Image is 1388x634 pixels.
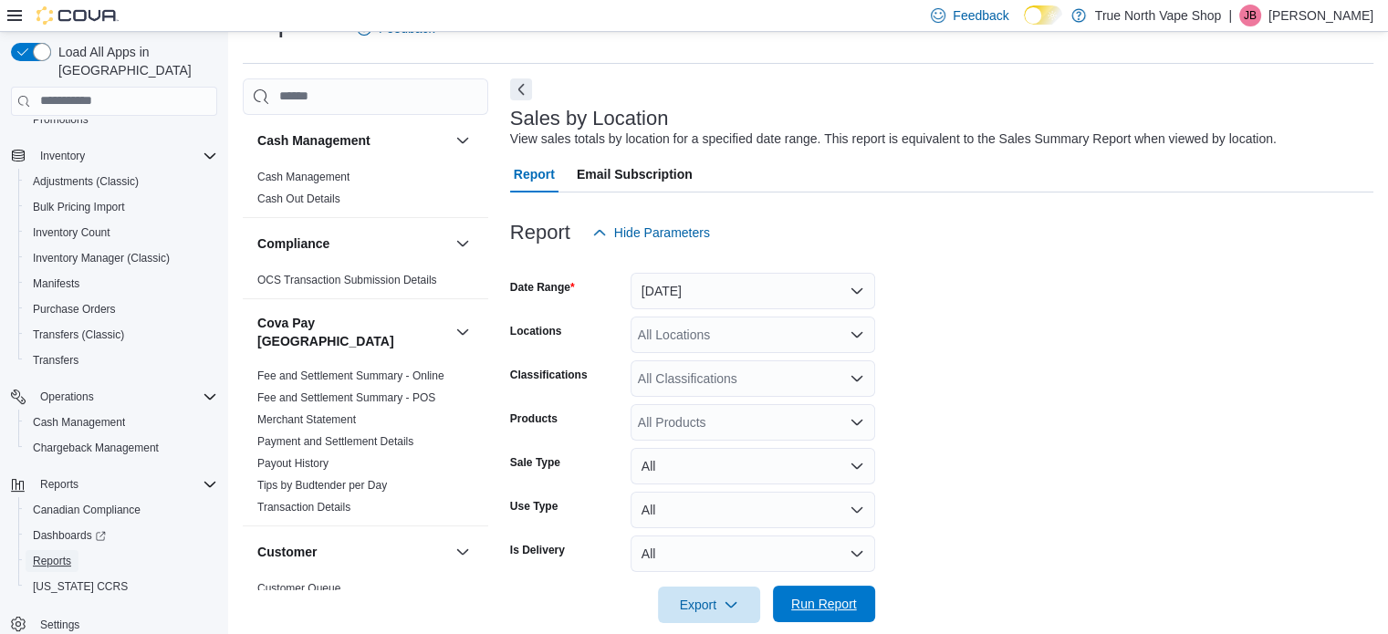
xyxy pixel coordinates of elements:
[257,435,413,448] a: Payment and Settlement Details
[33,528,106,543] span: Dashboards
[33,251,170,265] span: Inventory Manager (Classic)
[257,412,356,427] span: Merchant Statement
[257,192,340,206] span: Cash Out Details
[18,574,224,599] button: [US_STATE] CCRS
[243,166,488,217] div: Cash Management
[257,170,350,184] span: Cash Management
[510,368,588,382] label: Classifications
[257,369,444,383] span: Fee and Settlement Summary - Online
[773,586,875,622] button: Run Report
[40,618,79,632] span: Settings
[257,273,437,287] span: OCS Transaction Submission Details
[510,411,558,426] label: Products
[18,322,224,348] button: Transfers (Classic)
[631,448,875,484] button: All
[257,581,340,596] span: Customer Queue
[452,233,474,255] button: Compliance
[850,415,864,430] button: Open list of options
[510,78,532,100] button: Next
[257,369,444,382] a: Fee and Settlement Summary - Online
[33,473,86,495] button: Reports
[18,548,224,574] button: Reports
[18,169,224,194] button: Adjustments (Classic)
[18,497,224,523] button: Canadian Compliance
[26,525,217,546] span: Dashboards
[257,413,356,426] a: Merchant Statement
[26,222,118,244] a: Inventory Count
[257,391,435,404] a: Fee and Settlement Summary - POS
[26,109,96,130] a: Promotions
[33,579,128,594] span: [US_STATE] CCRS
[514,156,555,192] span: Report
[510,543,565,557] label: Is Delivery
[26,349,86,371] a: Transfers
[18,523,224,548] a: Dashboards
[26,273,87,295] a: Manifests
[33,327,124,342] span: Transfers (Classic)
[257,390,435,405] span: Fee and Settlement Summary - POS
[257,192,340,205] a: Cash Out Details
[850,327,864,342] button: Open list of options
[257,543,448,561] button: Customer
[33,276,79,291] span: Manifests
[33,145,217,167] span: Inventory
[1024,5,1062,25] input: Dark Mode
[33,225,110,240] span: Inventory Count
[1268,5,1373,26] p: [PERSON_NAME]
[26,109,217,130] span: Promotions
[791,595,857,613] span: Run Report
[26,550,78,572] a: Reports
[33,353,78,368] span: Transfers
[452,541,474,563] button: Customer
[1228,5,1232,26] p: |
[510,222,570,244] h3: Report
[669,587,749,623] span: Export
[18,220,224,245] button: Inventory Count
[510,108,669,130] h3: Sales by Location
[18,194,224,220] button: Bulk Pricing Import
[257,457,329,470] a: Payout History
[257,274,437,286] a: OCS Transaction Submission Details
[33,112,89,127] span: Promotions
[26,411,132,433] a: Cash Management
[1244,5,1257,26] span: JB
[26,222,217,244] span: Inventory Count
[257,234,329,253] h3: Compliance
[51,43,217,79] span: Load All Apps in [GEOGRAPHIC_DATA]
[26,196,132,218] a: Bulk Pricing Import
[257,234,448,253] button: Compliance
[18,296,224,322] button: Purchase Orders
[257,434,413,449] span: Payment and Settlement Details
[33,441,159,455] span: Chargeback Management
[257,478,387,493] span: Tips by Budtender per Day
[1024,25,1025,26] span: Dark Mode
[510,280,575,295] label: Date Range
[33,386,101,408] button: Operations
[26,196,217,218] span: Bulk Pricing Import
[18,245,224,271] button: Inventory Manager (Classic)
[18,107,224,132] button: Promotions
[243,577,488,607] div: Customer
[26,349,217,371] span: Transfers
[257,582,340,595] a: Customer Queue
[26,550,217,572] span: Reports
[243,365,488,525] div: Cova Pay [GEOGRAPHIC_DATA]
[510,455,560,470] label: Sale Type
[26,437,217,459] span: Chargeback Management
[18,271,224,296] button: Manifests
[257,314,448,350] h3: Cova Pay [GEOGRAPHIC_DATA]
[26,324,217,346] span: Transfers (Classic)
[631,492,875,528] button: All
[33,386,217,408] span: Operations
[18,348,224,373] button: Transfers
[40,149,85,163] span: Inventory
[1095,5,1222,26] p: True North Vape Shop
[26,576,135,598] a: [US_STATE] CCRS
[510,324,562,338] label: Locations
[26,499,148,521] a: Canadian Compliance
[33,415,125,430] span: Cash Management
[33,503,141,517] span: Canadian Compliance
[26,499,217,521] span: Canadian Compliance
[1239,5,1261,26] div: Jeff Butcher
[257,131,370,150] h3: Cash Management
